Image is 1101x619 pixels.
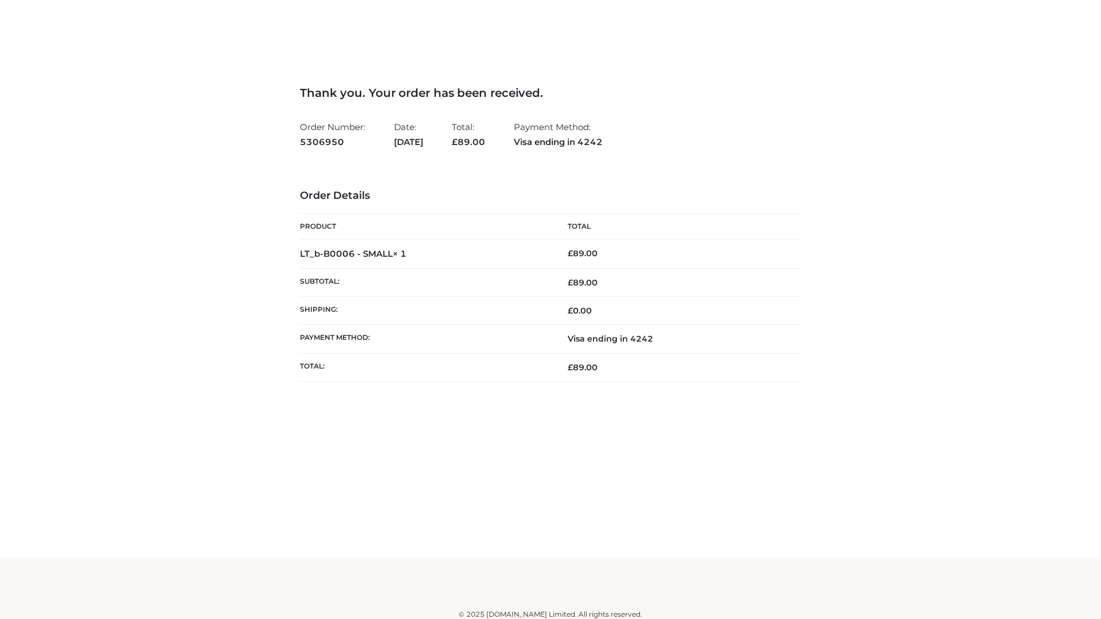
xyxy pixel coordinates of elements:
th: Payment method: [300,325,550,353]
span: 89.00 [568,277,598,288]
span: 89.00 [568,362,598,373]
th: Subtotal: [300,268,550,296]
bdi: 0.00 [568,305,592,316]
strong: Visa ending in 4242 [514,135,603,150]
strong: LT_b-B0006 - SMALL [300,248,407,259]
span: £ [568,248,573,258]
strong: [DATE] [394,135,423,150]
bdi: 89.00 [568,248,598,258]
li: Order Number: [300,117,365,152]
h3: Thank you. Your order has been received. [300,86,801,100]
td: Visa ending in 4242 [550,325,801,353]
span: 89.00 [452,136,485,147]
li: Date: [394,117,423,152]
span: £ [452,136,458,147]
th: Total: [300,353,550,381]
strong: × 1 [393,248,407,259]
li: Payment Method: [514,117,603,152]
li: Total: [452,117,485,152]
span: £ [568,305,573,316]
strong: 5306950 [300,135,365,150]
th: Shipping: [300,297,550,325]
span: £ [568,277,573,288]
span: £ [568,362,573,373]
th: Product [300,214,550,240]
th: Total [550,214,801,240]
h3: Order Details [300,190,801,202]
